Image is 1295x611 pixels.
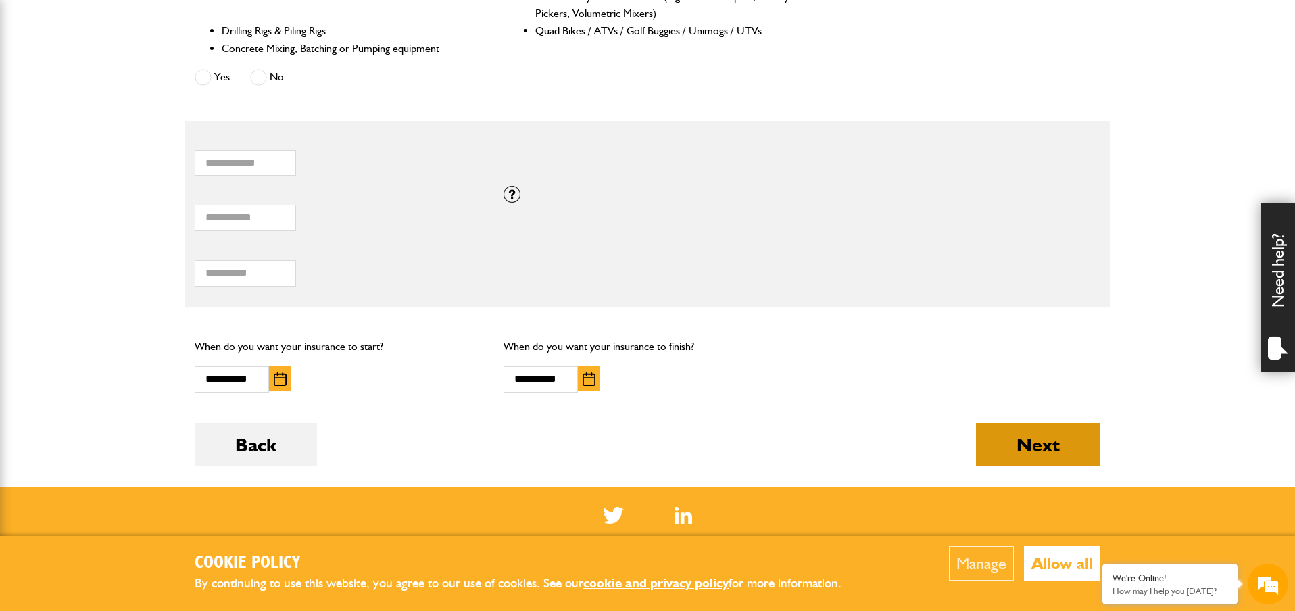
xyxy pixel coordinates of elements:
h2: Cookie Policy [195,553,864,574]
img: Choose date [583,372,595,386]
p: When do you want your insurance to start? [195,338,483,356]
button: Manage [949,546,1014,581]
li: Quad Bikes / ATVs / Golf Buggies / Unimogs / UTVs [535,22,791,40]
p: When do you want your insurance to finish? [504,338,792,356]
button: Next [976,423,1100,466]
li: Concrete Mixing, Batching or Pumping equipment [222,40,478,57]
img: Linked In [675,507,693,524]
li: Drilling Rigs & Piling Rigs [222,22,478,40]
p: By continuing to use this website, you agree to our use of cookies. See our for more information. [195,573,864,594]
img: Choose date [274,372,287,386]
p: How may I help you today? [1113,586,1227,596]
a: LinkedIn [675,507,693,524]
a: cookie and privacy policy [583,575,729,591]
img: Twitter [603,507,624,524]
div: Need help? [1261,203,1295,372]
div: We're Online! [1113,572,1227,584]
button: Allow all [1024,546,1100,581]
button: Back [195,423,317,466]
label: No [250,69,284,86]
label: Yes [195,69,230,86]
